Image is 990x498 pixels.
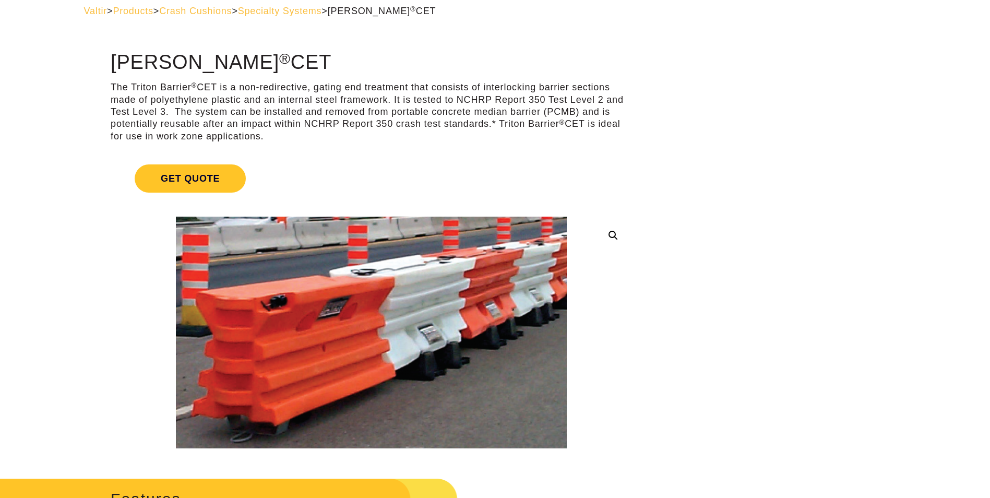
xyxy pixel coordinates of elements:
[238,6,322,16] a: Specialty Systems
[279,50,291,67] sup: ®
[135,164,246,193] span: Get Quote
[111,52,632,74] h1: [PERSON_NAME] CET
[410,5,416,13] sup: ®
[84,5,906,17] div: > > > >
[113,6,153,16] a: Products
[111,152,632,205] a: Get Quote
[328,6,436,16] span: [PERSON_NAME] CET
[84,6,107,16] a: Valtir
[192,81,197,89] sup: ®
[559,118,565,126] sup: ®
[159,6,232,16] a: Crash Cushions
[111,81,632,143] p: The Triton Barrier CET is a non-redirective, gating end treatment that consists of interlocking b...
